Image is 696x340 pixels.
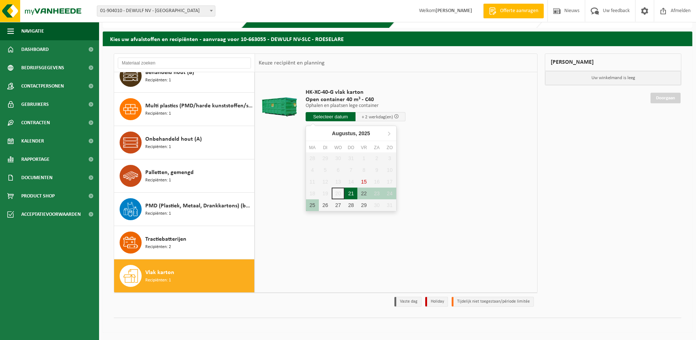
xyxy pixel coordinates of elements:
[306,96,405,103] span: Open container 40 m³ - C40
[332,144,345,151] div: wo
[145,144,171,151] span: Recipiënten: 1
[145,210,171,217] span: Recipiënten: 1
[114,226,255,259] button: Tractiebatterijen Recipiënten: 2
[145,68,194,77] span: Behandeld hout (B)
[145,244,171,251] span: Recipiënten: 2
[21,205,81,223] span: Acceptatievoorwaarden
[383,144,396,151] div: zo
[145,202,252,210] span: PMD (Plastiek, Metaal, Drankkartons) (bedrijven)
[358,131,370,136] i: 2025
[145,277,171,284] span: Recipiënten: 1
[114,159,255,193] button: Palletten, gemengd Recipiënten: 1
[114,93,255,126] button: Multi plastics (PMD/harde kunststoffen/spanbanden/EPS/folie naturel/folie gemengd) Recipiënten: 1
[345,188,357,199] div: 21
[306,103,405,108] p: Ophalen en plaatsen lege container
[118,58,251,69] input: Materiaal zoeken
[21,150,50,169] span: Rapportage
[306,89,405,96] span: HK-XC-40-G vlak karton
[21,22,44,40] span: Navigatie
[306,112,356,121] input: Selecteer datum
[114,126,255,159] button: Onbehandeld hout (A) Recipiënten: 1
[345,144,357,151] div: do
[114,259,255,292] button: Vlak karton Recipiënten: 1
[370,144,383,151] div: za
[319,199,332,211] div: 26
[145,177,171,184] span: Recipiënten: 1
[332,199,345,211] div: 27
[483,4,544,18] a: Offerte aanvragen
[436,8,472,14] strong: [PERSON_NAME]
[145,110,171,117] span: Recipiënten: 1
[145,235,186,244] span: Tractiebatterijen
[255,54,328,72] div: Keuze recipiënt en planning
[114,59,255,93] button: Behandeld hout (B) Recipiënten: 1
[145,168,194,177] span: Palletten, gemengd
[306,199,319,211] div: 25
[97,5,215,16] span: 01-904010 - DEWULF NV - ROESELARE
[21,169,52,187] span: Documenten
[21,77,64,95] span: Contactpersonen
[319,144,332,151] div: di
[21,132,44,150] span: Kalender
[545,53,681,71] div: [PERSON_NAME]
[357,188,370,199] div: 22
[394,297,422,307] li: Vaste dag
[357,199,370,211] div: 29
[357,144,370,151] div: vr
[145,135,202,144] span: Onbehandeld hout (A)
[21,95,49,114] span: Gebruikers
[362,115,393,119] span: + 2 werkdag(en)
[452,297,534,307] li: Tijdelijk niet toegestaan/période limitée
[21,187,55,205] span: Product Shop
[21,114,50,132] span: Contracten
[114,193,255,226] button: PMD (Plastiek, Metaal, Drankkartons) (bedrijven) Recipiënten: 1
[306,144,319,151] div: ma
[145,268,174,277] span: Vlak karton
[545,71,681,85] p: Uw winkelmand is leeg
[21,59,64,77] span: Bedrijfsgegevens
[103,32,692,46] h2: Kies uw afvalstoffen en recipiënten - aanvraag voor 10-663055 - DEWULF NV-SLC - ROESELARE
[329,127,373,139] div: Augustus,
[145,101,252,110] span: Multi plastics (PMD/harde kunststoffen/spanbanden/EPS/folie naturel/folie gemengd)
[97,6,215,16] span: 01-904010 - DEWULF NV - ROESELARE
[21,40,49,59] span: Dashboard
[345,199,357,211] div: 28
[651,93,681,103] a: Doorgaan
[425,297,448,307] li: Holiday
[145,77,171,84] span: Recipiënten: 1
[498,7,540,15] span: Offerte aanvragen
